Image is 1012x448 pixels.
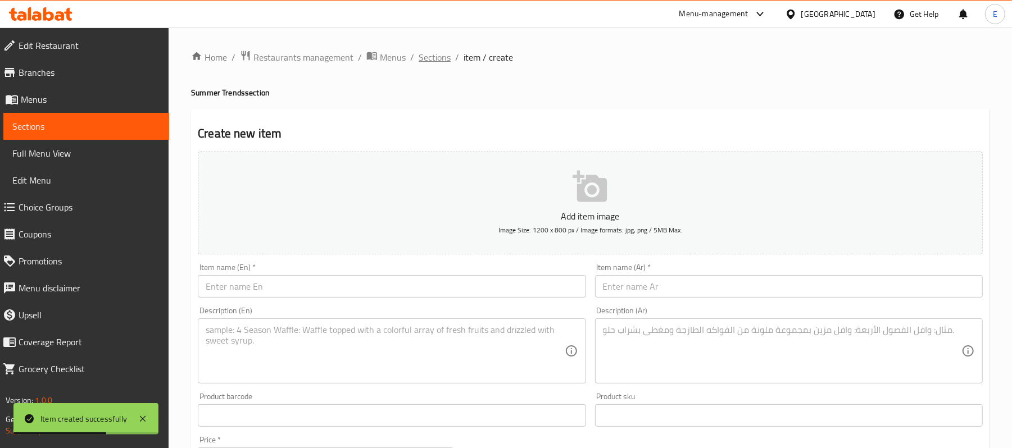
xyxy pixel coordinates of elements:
li: / [455,51,459,64]
span: item / create [464,51,513,64]
p: Add item image [215,209,965,223]
span: Image Size: 1200 x 800 px / Image formats: jpg, png / 5MB Max. [498,223,682,236]
div: [GEOGRAPHIC_DATA] [801,8,875,20]
li: / [410,51,414,64]
span: Grocery Checklist [19,362,160,376]
a: Support.OpsPlatform [6,423,77,438]
span: Version: [6,393,33,408]
span: Full Menu View [12,147,160,160]
a: Menus [366,50,406,65]
a: Restaurants management [240,50,353,65]
nav: breadcrumb [191,50,990,65]
span: 1.0.0 [35,393,52,408]
span: Restaurants management [253,51,353,64]
span: Edit Restaurant [19,39,160,52]
input: Please enter product barcode [198,404,586,427]
span: Promotions [19,254,160,268]
span: Coverage Report [19,335,160,349]
a: Edit Menu [3,167,169,194]
span: Menu disclaimer [19,281,160,295]
input: Enter name En [198,275,586,298]
span: Edit Menu [12,173,160,187]
span: Branches [19,66,160,79]
input: Please enter product sku [595,404,983,427]
span: Get support on: [6,412,57,427]
span: Coupons [19,227,160,241]
input: Enter name Ar [595,275,983,298]
div: Menu-management [679,7,748,21]
span: Sections [12,120,160,133]
span: Choice Groups [19,200,160,214]
span: Menus [380,51,406,64]
h4: Summer Trends section [191,87,990,98]
span: E [993,8,997,20]
a: Home [191,51,227,64]
button: Add item imageImage Size: 1200 x 800 px / Image formats: jpg, png / 5MB Max. [198,152,983,254]
a: Sections [419,51,451,64]
span: Menus [21,93,160,106]
h2: Create new item [198,125,983,142]
li: / [358,51,362,64]
span: Upsell [19,308,160,322]
div: Item created successfully [40,413,127,425]
a: Sections [3,113,169,140]
li: / [232,51,235,64]
a: Full Menu View [3,140,169,167]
